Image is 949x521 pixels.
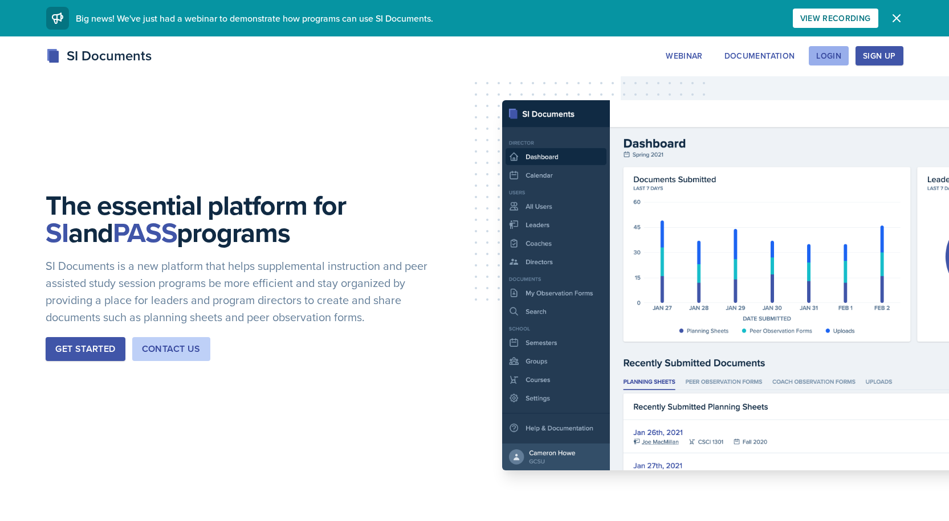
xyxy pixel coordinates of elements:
button: Get Started [46,337,125,361]
div: Get Started [55,342,115,356]
div: Contact Us [142,342,201,356]
button: Documentation [717,46,803,65]
button: Sign Up [856,46,903,65]
div: SI Documents [46,46,152,66]
div: Login [816,51,841,60]
button: Contact Us [132,337,210,361]
span: Big news! We've just had a webinar to demonstrate how programs can use SI Documents. [76,12,433,24]
button: Webinar [658,46,710,65]
div: Sign Up [863,51,895,60]
div: Webinar [666,51,702,60]
div: Documentation [724,51,795,60]
button: Login [809,46,849,65]
button: View Recording [793,9,878,28]
div: View Recording [800,14,871,23]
